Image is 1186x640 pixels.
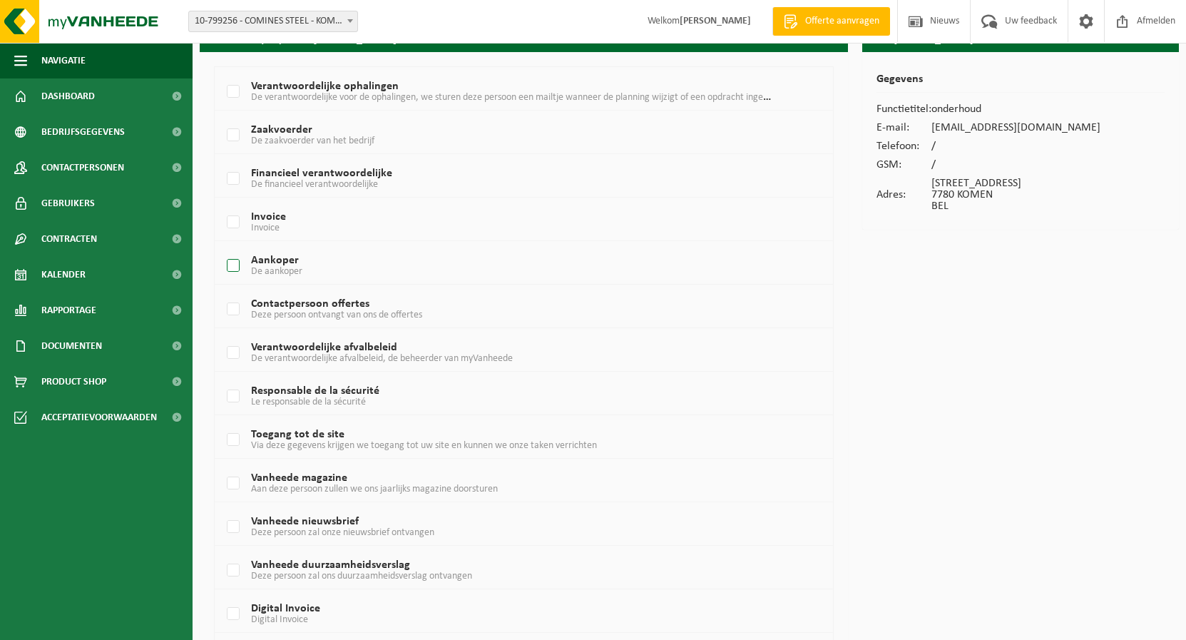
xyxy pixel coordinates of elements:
label: Verantwoordelijke afvalbeleid [224,342,774,364]
span: De aankoper [251,266,302,277]
span: De zaakvoerder van het bedrijf [251,136,374,146]
span: Gebruikers [41,186,95,221]
span: Deze persoon ontvangt van ons de offertes [251,310,422,320]
label: Vanheede nieuwsbrief [224,517,774,538]
span: De verantwoordelijke voor de ophalingen, we sturen deze persoon een mailtje wanneer de planning w... [251,91,811,103]
span: De financieel verantwoordelijke [251,179,378,190]
label: Digital Invoice [224,604,774,625]
span: Via deze gegevens krijgen we toegang tot uw site en kunnen we onze taken verrichten [251,440,597,451]
label: Aankoper [224,255,774,277]
label: Contactpersoon offertes [224,299,774,320]
span: Deze persoon zal onze nieuwsbrief ontvangen [251,527,434,538]
span: Contactpersonen [41,150,124,186]
span: Product Shop [41,364,106,400]
span: Deze persoon zal ons duurzaamheidsverslag ontvangen [251,571,472,581]
span: Invoice [251,223,280,233]
td: Functietitel: [876,100,931,118]
td: [EMAIL_ADDRESS][DOMAIN_NAME] [931,118,1100,137]
label: Zaakvoerder [224,125,774,146]
label: Invoice [224,212,774,233]
td: [STREET_ADDRESS] 7780 KOMEN BEL [931,174,1100,215]
label: Financieel verantwoordelijke [224,168,774,190]
span: Acceptatievoorwaarden [41,400,157,435]
label: Vanheede duurzaamheidsverslag [224,560,774,581]
strong: [PERSON_NAME] [680,16,751,26]
span: Contracten [41,221,97,257]
td: / [931,137,1100,156]
td: / [931,156,1100,174]
label: Verantwoordelijke ophalingen [224,81,774,103]
span: 10-799256 - COMINES STEEL - KOMEN [189,11,357,31]
span: 10-799256 - COMINES STEEL - KOMEN [188,11,358,32]
td: GSM: [876,156,931,174]
span: Bedrijfsgegevens [41,114,125,150]
td: E-mail: [876,118,931,137]
span: Kalender [41,257,86,293]
a: Offerte aanvragen [772,7,890,36]
span: Digital Invoice [251,614,308,625]
span: Navigatie [41,43,86,78]
label: Responsable de la sécurité [224,386,774,407]
label: Vanheede magazine [224,473,774,494]
span: Aan deze persoon zullen we ons jaarlijks magazine doorsturen [251,484,498,494]
span: Dashboard [41,78,95,114]
td: Telefoon: [876,137,931,156]
td: Adres: [876,174,931,215]
h2: Gegevens [876,73,1165,93]
span: Rapportage [41,293,96,328]
span: Offerte aanvragen [802,14,883,29]
label: Toegang tot de site [224,430,774,451]
span: De verantwoordelijke afvalbeleid, de beheerder van myVanheede [251,353,513,364]
span: Le responsable de la sécurité [251,397,366,407]
span: Documenten [41,328,102,364]
td: onderhoud [931,100,1100,118]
